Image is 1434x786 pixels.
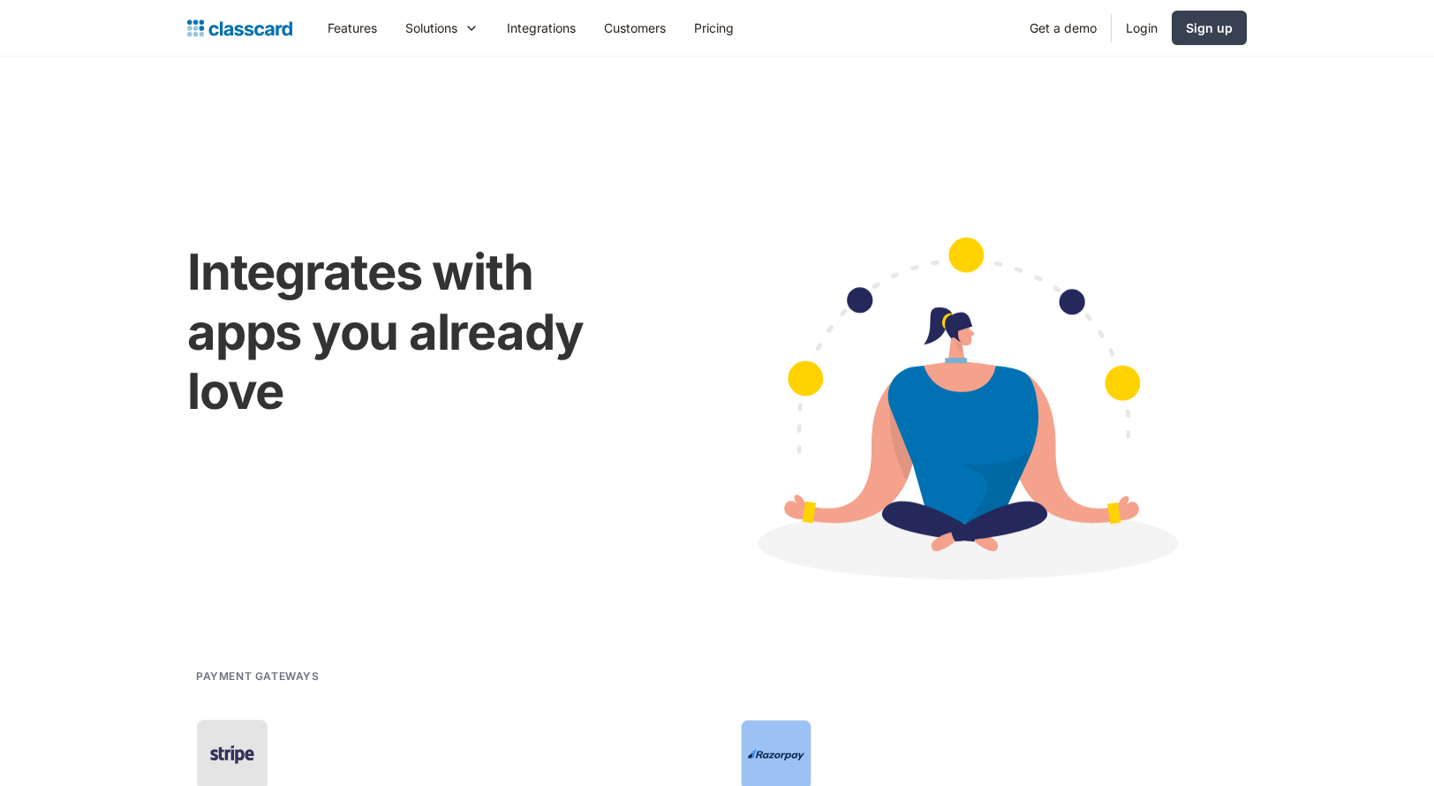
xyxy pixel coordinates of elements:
[590,8,680,48] a: Customers
[681,203,1247,627] img: Cartoon image showing connected apps
[1015,8,1111,48] a: Get a demo
[1186,19,1233,37] div: Sign up
[1172,11,1247,45] a: Sign up
[204,741,260,767] img: Stripe
[391,8,493,48] div: Solutions
[493,8,590,48] a: Integrations
[405,19,457,37] div: Solutions
[680,8,748,48] a: Pricing
[187,16,292,41] a: home
[196,668,320,684] h2: Payment gateways
[748,749,804,761] img: Razorpay
[1112,8,1172,48] a: Login
[187,243,645,421] h1: Integrates with apps you already love
[313,8,391,48] a: Features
